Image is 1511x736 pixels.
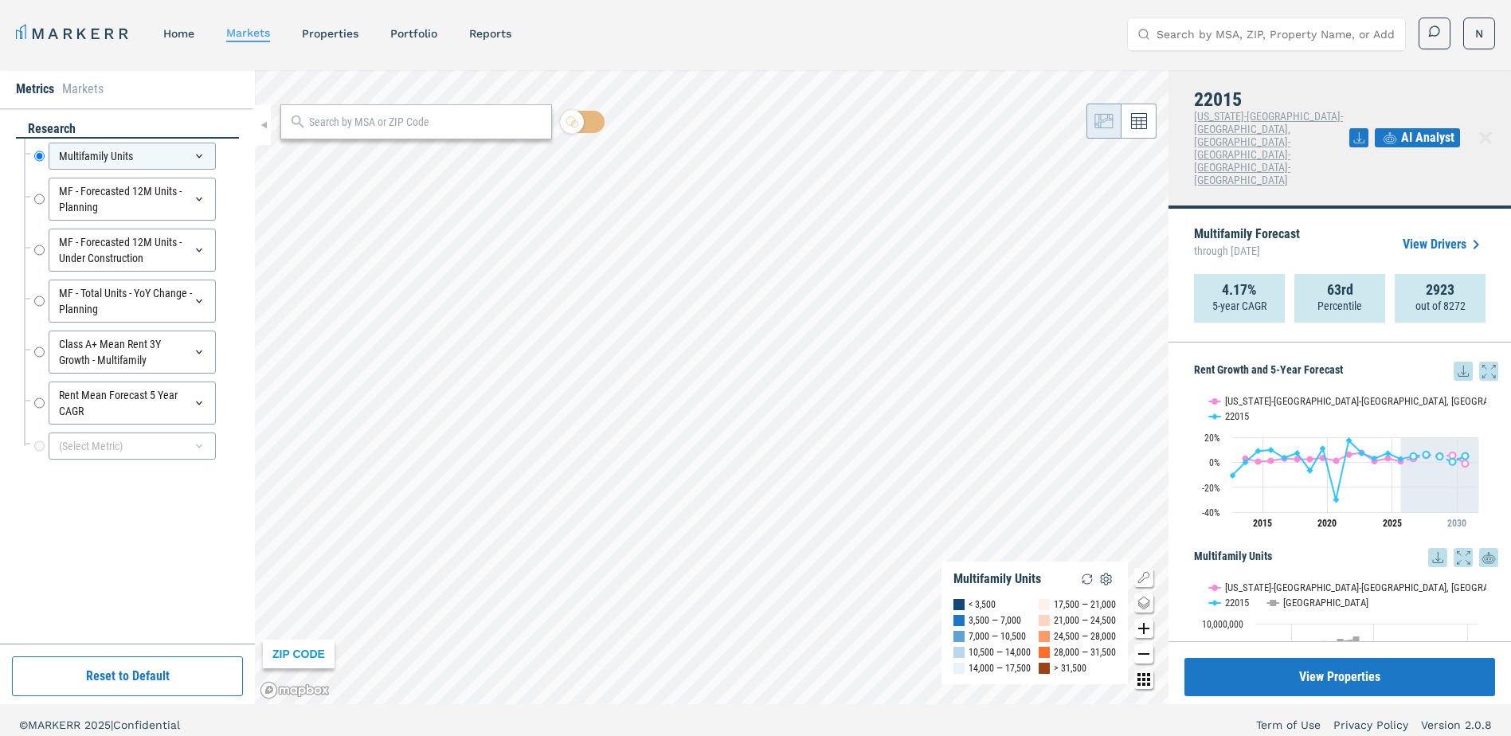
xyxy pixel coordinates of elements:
[1282,455,1288,461] path: Monday, 29 Aug, 20:00, 3.54. 22015.
[1209,395,1419,407] button: Show Washington-Arlington-Alexandria, DC-VA-MD-WV
[1450,459,1456,465] path: Wednesday, 29 Aug, 20:00, 0.32. 22015.
[1268,447,1274,453] path: Saturday, 29 Aug, 20:00, 9.82. 22015.
[953,571,1041,587] div: Multifamily Units
[1194,110,1343,186] span: [US_STATE]-[GEOGRAPHIC_DATA]-[GEOGRAPHIC_DATA], [GEOGRAPHIC_DATA]-[GEOGRAPHIC_DATA]-[GEOGRAPHIC_D...
[1194,381,1486,540] svg: Interactive chart
[1184,658,1495,696] button: View Properties
[1202,619,1243,630] text: 10,000,000
[1212,298,1266,314] p: 5-year CAGR
[1054,613,1116,628] div: 21,000 — 24,500
[49,229,216,272] div: MF - Forecasted 12M Units - Under Construction
[390,27,437,40] a: Portfolio
[1225,597,1249,609] text: 22015
[1194,362,1498,381] h5: Rent Growth and 5-Year Forecast
[255,70,1168,704] canvas: Map
[1204,433,1220,444] text: 20%
[1447,518,1466,529] tspan: 2030
[1209,410,1251,422] button: Show 22015
[1134,619,1153,638] button: Zoom in map button
[1403,235,1486,254] a: View Drivers
[1321,641,1327,648] path: Wednesday, 14 Dec, 19:00, 8,001,492. USA.
[1375,128,1460,147] button: AI Analyst
[1134,568,1153,587] button: Show/Hide Legend Map Button
[1194,228,1300,261] p: Multifamily Forecast
[1385,450,1392,456] path: Thursday, 29 Aug, 20:00, 7.14. 22015.
[1194,381,1498,540] div: Rent Growth and 5-Year Forecast. Highcharts interactive chart.
[1411,452,1417,459] path: Saturday, 29 Aug, 20:00, 4.87. 22015.
[969,597,996,613] div: < 3,500
[1333,717,1408,733] a: Privacy Policy
[1194,89,1349,110] h4: 22015
[969,660,1031,676] div: 14,000 — 17,500
[49,433,216,460] div: (Select Metric)
[1054,644,1116,660] div: 28,000 — 31,500
[1320,445,1326,452] path: Thursday, 29 Aug, 20:00, 10.95. 22015.
[969,613,1021,628] div: 3,500 — 7,000
[49,382,216,425] div: Rent Mean Forecast 5 Year CAGR
[12,656,243,696] button: Reset to Default
[1423,452,1430,458] path: Sunday, 29 Aug, 20:00, 6.13. 22015.
[113,718,180,731] span: Confidential
[1372,455,1378,461] path: Tuesday, 29 Aug, 20:00, 3.1. 22015.
[1437,453,1443,460] path: Tuesday, 29 Aug, 20:00, 4.64. 22015.
[1230,472,1236,479] path: Wednesday, 29 Aug, 20:00, -10.58. 22015.
[1054,628,1116,644] div: 24,500 — 28,000
[1383,518,1402,529] tspan: 2025
[969,644,1031,660] div: 10,500 — 14,000
[1463,18,1495,49] button: N
[1134,593,1153,613] button: Change style map button
[1054,660,1086,676] div: > 31,500
[1401,128,1454,147] span: AI Analyst
[16,80,54,99] li: Metrics
[1462,452,1469,459] path: Thursday, 29 Aug, 20:00, 4.98. 22015.
[16,22,131,45] a: MARKERR
[1222,282,1257,298] strong: 4.17%
[1333,496,1340,503] path: Saturday, 29 Aug, 20:00, -30.15. 22015.
[49,143,216,170] div: Multifamily Units
[1209,457,1220,468] text: 0%
[263,640,335,668] div: ZIP CODE
[49,331,216,374] div: Class A+ Mean Rent 3Y Growth - Multifamily
[1421,717,1492,733] a: Version 2.0.8
[469,27,511,40] a: reports
[969,628,1026,644] div: 7,000 — 10,500
[28,718,84,731] span: MARKERR
[49,178,216,221] div: MF - Forecasted 12M Units - Planning
[1317,298,1362,314] p: Percentile
[62,80,104,99] li: Markets
[16,120,239,139] div: research
[1157,18,1396,50] input: Search by MSA, ZIP, Property Name, or Address
[1411,452,1469,465] g: 22015, line 4 of 4 with 5 data points.
[1398,456,1404,462] path: Friday, 29 Aug, 20:00, 2.56. 22015.
[1462,460,1469,467] path: Thursday, 29 Aug, 20:00, -1.11. Washington-Arlington-Alexandria, DC-VA-MD-WV.
[1256,717,1321,733] a: Term of Use
[1054,597,1116,613] div: 17,500 — 21,000
[1307,467,1313,473] path: Wednesday, 29 Aug, 20:00, -6.59. 22015.
[226,26,270,39] a: markets
[1255,448,1262,454] path: Friday, 29 Aug, 20:00, 9.01. 22015.
[1078,570,1097,589] img: Reload Legend
[1294,450,1301,456] path: Tuesday, 29 Aug, 20:00, 7.27. 22015.
[1475,25,1483,41] span: N
[84,718,113,731] span: 2025 |
[1194,548,1498,567] h5: Multifamily Units
[163,27,194,40] a: home
[1353,636,1360,643] path: Friday, 14 Dec, 19:00, 8,453,017. USA.
[1415,298,1466,314] p: out of 8272
[1283,597,1368,609] text: [GEOGRAPHIC_DATA]
[302,27,358,40] a: properties
[1359,450,1365,456] path: Monday, 29 Aug, 20:00, 7.25. 22015.
[1134,670,1153,689] button: Other options map button
[1268,457,1274,464] path: Saturday, 29 Aug, 20:00, 1.19. Washington-Arlington-Alexandria, DC-VA-MD-WV.
[1327,282,1353,298] strong: 63rd
[1426,282,1454,298] strong: 2923
[1202,507,1220,519] text: -40%
[1450,452,1456,459] path: Wednesday, 29 Aug, 20:00, 5.47. Washington-Arlington-Alexandria, DC-VA-MD-WV.
[1346,437,1352,444] path: Sunday, 29 Aug, 20:00, 17.48. 22015.
[1097,570,1116,589] img: Settings
[309,114,543,131] input: Search by MSA or ZIP Code
[1243,459,1249,465] path: Thursday, 29 Aug, 20:00, -0.06. 22015.
[1317,518,1337,529] tspan: 2020
[49,280,216,323] div: MF - Total Units - YoY Change - Planning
